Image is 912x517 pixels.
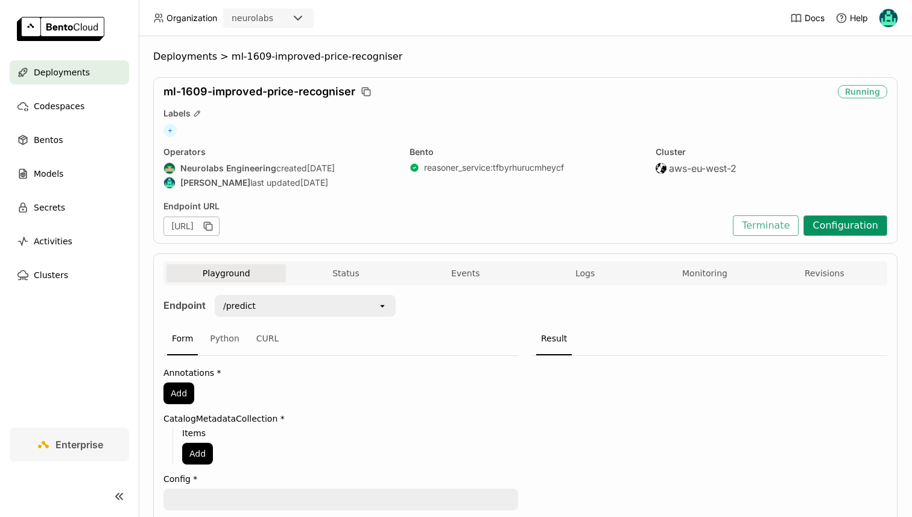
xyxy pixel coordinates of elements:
[34,234,72,249] span: Activities
[163,201,727,212] div: Endpoint URL
[34,99,84,113] span: Codespaces
[182,443,213,465] button: Add
[790,12,825,24] a: Docs
[163,217,220,236] div: [URL]
[10,94,129,118] a: Codespaces
[10,263,129,287] a: Clusters
[180,177,250,188] strong: [PERSON_NAME]
[34,200,65,215] span: Secrets
[307,163,335,174] span: [DATE]
[163,162,395,174] div: created
[10,428,129,461] a: Enterprise
[164,177,175,188] img: Calin Cojocaru
[164,163,175,174] img: Neurolabs Engineering
[424,162,564,173] a: reasoner_service:tfbyrhurucmheycf
[232,51,403,63] span: ml-1609-improved-price-recogniser
[163,299,206,311] strong: Endpoint
[163,147,395,157] div: Operators
[575,268,595,279] span: Logs
[34,268,68,282] span: Clusters
[163,414,518,423] label: CatalogMetadataCollection *
[217,51,232,63] span: >
[180,163,276,174] strong: Neurolabs Engineering
[153,51,217,63] span: Deployments
[274,13,276,25] input: Selected neurolabs.
[163,177,395,189] div: last updated
[182,428,518,438] label: Items
[34,167,63,181] span: Models
[879,9,898,27] img: Calin Cojocaru
[232,12,273,24] div: neurolabs
[167,323,198,355] div: Form
[163,474,518,484] label: Config *
[166,264,286,282] button: Playground
[765,264,884,282] button: Revisions
[10,60,129,84] a: Deployments
[536,323,572,355] div: Result
[733,215,799,236] button: Terminate
[163,382,194,404] button: Add
[257,300,258,312] input: Selected /predict.
[205,323,244,355] div: Python
[803,215,887,236] button: Configuration
[645,264,764,282] button: Monitoring
[163,85,355,98] span: ml-1609-improved-price-recogniser
[34,65,90,80] span: Deployments
[669,162,736,174] span: aws-eu-west-2
[166,13,217,24] span: Organization
[163,108,887,119] div: Labels
[10,195,129,220] a: Secrets
[17,17,104,41] img: logo
[252,323,284,355] div: CURL
[656,147,887,157] div: Cluster
[805,13,825,24] span: Docs
[10,229,129,253] a: Activities
[55,439,103,451] span: Enterprise
[850,13,868,24] span: Help
[835,12,868,24] div: Help
[300,177,328,188] span: [DATE]
[286,264,405,282] button: Status
[838,85,887,98] div: Running
[378,301,387,311] svg: open
[223,300,256,312] div: /predict
[10,128,129,152] a: Bentos
[34,133,63,147] span: Bentos
[10,162,129,186] a: Models
[406,264,525,282] button: Events
[163,124,177,137] span: +
[163,368,518,378] label: Annotations *
[153,51,898,63] nav: Breadcrumbs navigation
[410,147,641,157] div: Bento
